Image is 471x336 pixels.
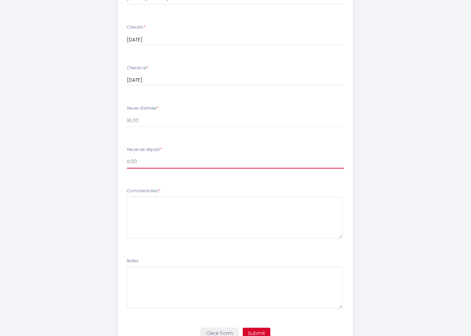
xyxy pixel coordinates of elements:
label: Commentaires [127,188,160,194]
label: Heure d'arrivée [127,105,159,112]
label: Heure de départ [127,146,162,153]
label: Checkout [127,65,149,71]
label: Notes [127,258,139,264]
label: Checkin [127,24,146,31]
